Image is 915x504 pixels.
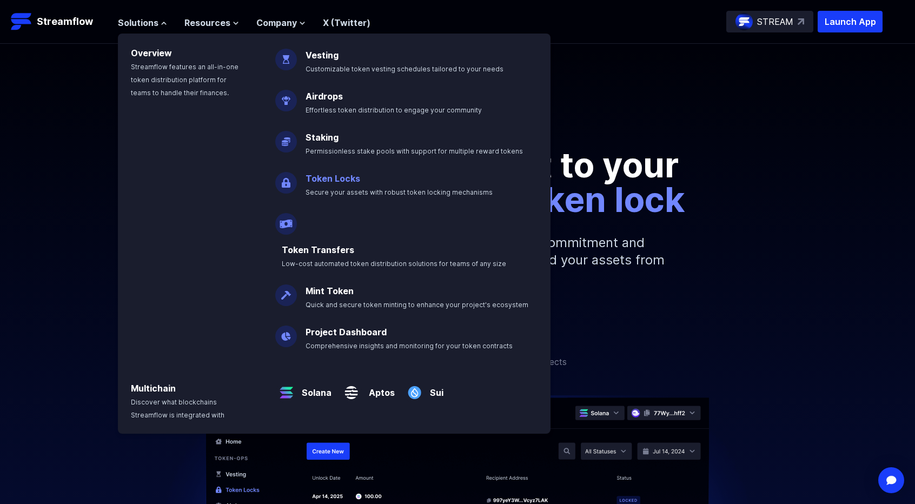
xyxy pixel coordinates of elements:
span: Resources [184,16,230,29]
img: Project Dashboard [275,317,297,347]
img: Payroll [275,204,297,235]
span: Permissionless stake pools with support for multiple reward tokens [306,147,523,155]
a: Sui [426,377,443,399]
img: Streamflow Logo [11,11,32,32]
a: Solana [297,377,331,399]
a: Project Dashboard [306,327,387,337]
a: Staking [306,132,339,143]
img: Token Locks [275,163,297,194]
button: Company [256,16,306,29]
img: top-right-arrow.svg [798,18,804,25]
span: Streamflow features an all-in-one token distribution platform for teams to handle their finances. [131,63,238,97]
a: Aptos [362,377,395,399]
a: Vesting [306,50,339,61]
span: Comprehensive insights and monitoring for your token contracts [306,342,513,350]
a: Mint Token [306,286,354,296]
span: Secure your assets with robust token locking mechanisms [306,188,493,196]
button: Resources [184,16,239,29]
a: Multichain [131,383,176,394]
p: Streamflow [37,14,93,29]
span: Quick and secure token minting to enhance your project's ecosystem [306,301,528,309]
img: Airdrops [275,81,297,111]
a: Token Transfers [282,244,354,255]
span: token lock [510,178,685,220]
a: X (Twitter) [323,17,370,28]
img: Sui [403,373,426,403]
span: Solutions [118,16,158,29]
a: Token Locks [306,173,360,184]
button: Solutions [118,16,167,29]
span: Effortless token distribution to engage your community [306,106,482,114]
a: Airdrops [306,91,343,102]
img: Solana [275,373,297,403]
a: Overview [131,48,172,58]
button: Launch App [818,11,883,32]
span: Company [256,16,297,29]
img: Aptos [340,373,362,403]
a: Streamflow [11,11,107,32]
span: Discover what blockchains Streamflow is integrated with [131,398,224,419]
img: Staking [275,122,297,152]
img: Mint Token [275,276,297,306]
img: streamflow-logo-circle.png [735,13,753,30]
span: Customizable token vesting schedules tailored to your needs [306,65,503,73]
a: STREAM [726,11,813,32]
span: Low-cost automated token distribution solutions for teams of any size [282,260,506,268]
p: STREAM [757,15,793,28]
img: Vesting [275,40,297,70]
div: Open Intercom Messenger [878,467,904,493]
